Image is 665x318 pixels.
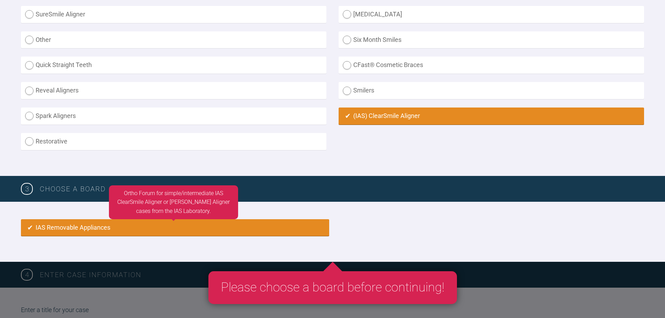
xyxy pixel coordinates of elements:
label: Smilers [339,82,644,99]
label: [MEDICAL_DATA] [339,6,644,23]
label: Other [21,31,326,49]
label: Quick Straight Teeth [21,57,326,74]
label: Six Month Smiles [339,31,644,49]
label: CFast® Cosmetic Braces [339,57,644,74]
label: SureSmile Aligner [21,6,326,23]
div: Please choose a board before continuing! [208,271,457,304]
label: IAS Removable Appliances [21,219,329,236]
div: Ortho Forum for simple/intermediate IAS ClearSmile Aligner or [PERSON_NAME] Aligner cases from th... [109,185,238,219]
label: Restorative [21,133,326,150]
h3: Choose a board [40,183,644,194]
label: (IAS) ClearSmile Aligner [339,108,644,125]
span: 3 [21,183,33,195]
label: Reveal Aligners [21,82,326,99]
label: Spark Aligners [21,108,326,125]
